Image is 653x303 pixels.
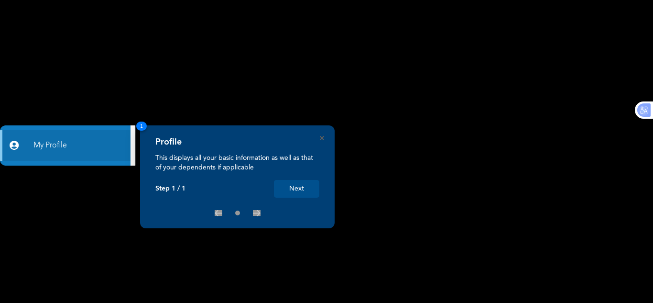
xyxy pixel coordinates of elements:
p: This displays all your basic information as well as that of your dependents if applicable [155,153,319,172]
h4: Profile [155,137,182,147]
p: Step 1 / 1 [155,185,185,193]
button: Close [320,136,324,140]
span: 1 [136,122,147,131]
button: Next [274,180,319,198]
